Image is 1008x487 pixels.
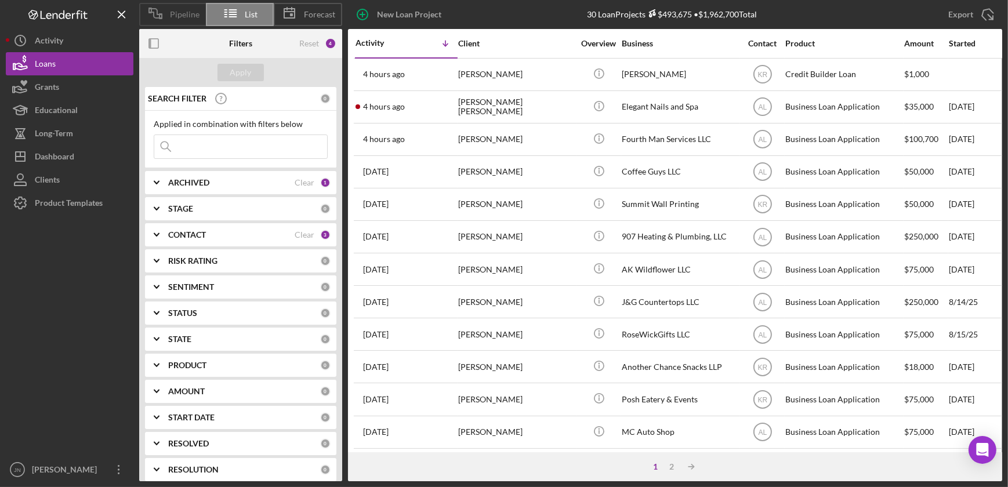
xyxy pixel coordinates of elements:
[35,52,56,78] div: Loans
[363,167,389,176] time: 2025-09-24 18:31
[758,330,767,339] text: AL
[458,449,574,480] div: [PERSON_NAME]
[458,189,574,220] div: [PERSON_NAME]
[622,221,738,252] div: 907 Heating & Plumbing, LLC
[622,124,738,155] div: Fourth Man Services LLC
[949,221,1001,252] div: [DATE]
[35,168,60,194] div: Clients
[320,464,331,475] div: 0
[6,122,133,145] button: Long-Term
[458,221,574,252] div: [PERSON_NAME]
[168,230,206,239] b: CONTACT
[363,135,405,144] time: 2025-09-25 16:34
[35,145,74,171] div: Dashboard
[299,39,319,48] div: Reset
[356,38,407,48] div: Activity
[949,254,1001,285] div: [DATE]
[29,458,104,484] div: [PERSON_NAME]
[904,329,934,339] span: $75,000
[949,124,1001,155] div: [DATE]
[622,59,738,90] div: [PERSON_NAME]
[949,351,1001,382] div: [DATE]
[320,230,331,240] div: 3
[785,221,901,252] div: Business Loan Application
[758,298,767,306] text: AL
[6,29,133,52] button: Activity
[458,351,574,382] div: [PERSON_NAME]
[904,297,938,307] span: $250,000
[785,319,901,350] div: Business Loan Application
[6,191,133,215] button: Product Templates
[35,191,103,217] div: Product Templates
[458,59,574,90] div: [PERSON_NAME]
[904,134,938,144] span: $100,700
[6,99,133,122] button: Educational
[622,286,738,317] div: J&G Countertops LLC
[758,266,767,274] text: AL
[363,232,389,241] time: 2025-09-22 23:37
[458,39,574,48] div: Client
[35,122,73,148] div: Long-Term
[904,69,929,79] span: $1,000
[622,189,738,220] div: Summit Wall Printing
[622,319,738,350] div: RoseWickGifts LLC
[6,75,133,99] button: Grants
[168,465,219,474] b: RESOLUTION
[741,39,784,48] div: Contact
[458,254,574,285] div: [PERSON_NAME]
[949,39,1001,48] div: Started
[320,412,331,423] div: 0
[949,384,1001,415] div: [DATE]
[14,467,21,473] text: JN
[758,136,767,144] text: AL
[785,449,901,480] div: Business Loan Application
[6,168,133,191] a: Clients
[904,362,934,372] span: $18,000
[363,297,389,307] time: 2025-09-22 22:54
[170,10,200,19] span: Pipeline
[577,39,621,48] div: Overview
[363,395,389,404] time: 2025-09-17 21:45
[949,319,1001,350] div: 8/15/25
[363,70,405,79] time: 2025-09-25 17:17
[949,286,1001,317] div: 8/14/25
[168,439,209,448] b: RESOLVED
[320,438,331,449] div: 0
[904,231,938,241] span: $250,000
[377,3,441,26] div: New Loan Project
[622,351,738,382] div: Another Chance Snacks LLP
[588,9,757,19] div: 30 Loan Projects • $1,962,700 Total
[757,71,767,79] text: KR
[363,362,389,372] time: 2025-09-18 23:11
[363,330,389,339] time: 2025-09-22 19:36
[758,103,767,111] text: AL
[6,52,133,75] button: Loans
[622,449,738,480] div: Diamond Vision Empires
[217,64,264,81] button: Apply
[245,10,258,19] span: List
[320,386,331,397] div: 0
[758,428,767,437] text: AL
[154,119,328,129] div: Applied in combination with filters below
[363,102,405,111] time: 2025-09-25 17:12
[35,29,63,55] div: Activity
[458,157,574,187] div: [PERSON_NAME]
[757,363,767,371] text: KR
[168,361,206,370] b: PRODUCT
[320,308,331,318] div: 0
[785,286,901,317] div: Business Loan Application
[785,39,901,48] div: Product
[295,230,314,239] div: Clear
[35,75,59,101] div: Grants
[295,178,314,187] div: Clear
[937,3,1002,26] button: Export
[168,204,193,213] b: STAGE
[320,334,331,344] div: 0
[6,458,133,481] button: JN[PERSON_NAME]
[904,427,934,437] span: $75,000
[6,145,133,168] button: Dashboard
